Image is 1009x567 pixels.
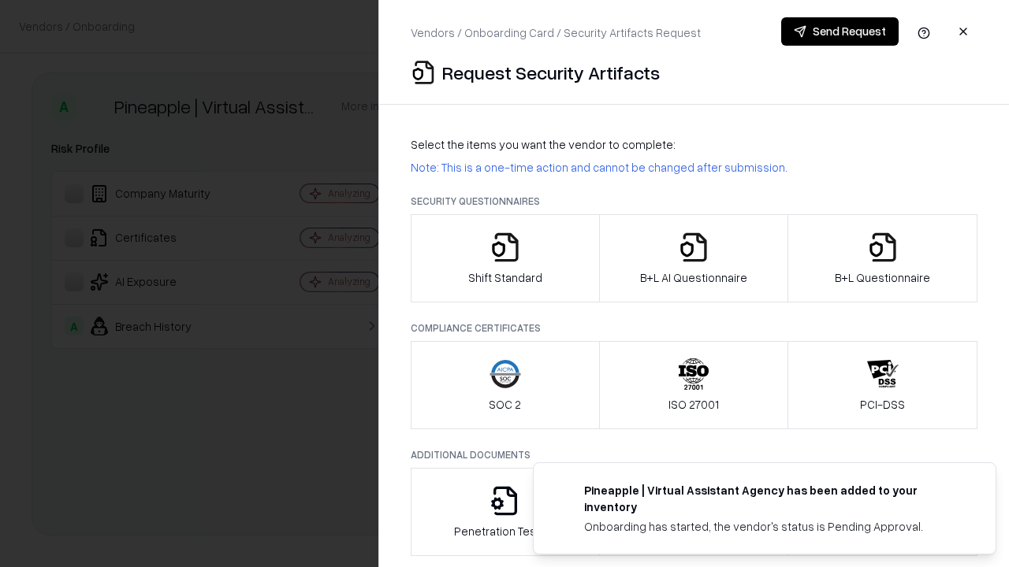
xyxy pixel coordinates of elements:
[584,518,958,535] div: Onboarding has started, the vendor's status is Pending Approval.
[599,214,789,302] button: B+L AI Questionnaire
[599,341,789,429] button: ISO 27001
[411,136,977,153] p: Select the items you want the vendor to complete:
[468,269,542,286] p: Shift Standard
[411,341,600,429] button: SOC 2
[411,214,600,302] button: Shift Standard
[860,396,905,413] p: PCI-DSS
[787,341,977,429] button: PCI-DSS
[781,17,899,46] button: Send Request
[411,159,977,176] p: Note: This is a one-time action and cannot be changed after submission.
[640,269,747,286] p: B+L AI Questionnaire
[442,60,660,85] p: Request Security Artifacts
[835,269,930,286] p: B+L Questionnaire
[411,24,701,41] p: Vendors / Onboarding Card / Security Artifacts Request
[411,468,600,556] button: Penetration Testing
[454,523,556,539] p: Penetration Testing
[787,214,977,302] button: B+L Questionnaire
[411,448,977,461] p: Additional Documents
[668,396,719,413] p: ISO 27001
[411,321,977,335] p: Compliance Certificates
[553,482,572,501] img: trypineapple.com
[411,195,977,208] p: Security Questionnaires
[584,482,958,515] div: Pineapple | Virtual Assistant Agency has been added to your inventory
[489,396,521,413] p: SOC 2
